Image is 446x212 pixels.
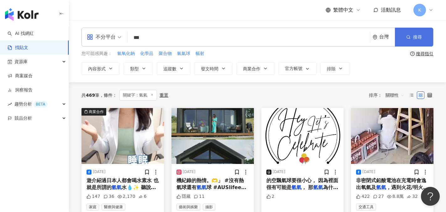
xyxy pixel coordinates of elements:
[313,184,323,190] mark: 氫氣
[266,193,275,200] div: 2
[86,93,95,98] span: 469
[278,62,317,75] button: 官方帳號
[356,204,376,210] span: 交通工具
[373,193,384,200] div: 27
[379,34,395,40] div: 台灣
[81,51,112,57] span: 您可能感興趣：
[87,177,159,190] span: 遊介紹過日本人都會喝水素水 也就是所謂的
[177,51,190,57] span: 氫氣球
[81,108,164,164] button: 商業合作
[333,7,353,14] span: 繁體中文
[421,187,440,206] iframe: Help Scout Beacon - Open
[102,204,125,210] span: 醫療與健康
[87,193,100,200] div: 147
[197,184,207,190] mark: 氫氣
[163,66,176,71] span: 追蹤數
[130,66,139,71] span: 類型
[8,73,33,79] a: 商案媒合
[160,93,168,98] div: 重置
[413,35,422,40] span: 搜尋
[236,62,275,75] button: 商業合作
[81,108,164,164] img: post-image
[87,204,99,210] span: 家庭
[14,97,48,111] span: 趨勢分析
[118,193,135,200] div: 2,170
[261,108,344,164] img: post-image
[112,184,122,190] mark: 氫氣
[123,62,153,75] button: 類型
[327,66,336,71] span: 排除
[203,204,215,210] span: 攝影
[194,193,205,200] div: 11
[140,50,154,57] button: 化學品
[88,66,106,71] span: 內容形式
[87,32,116,42] div: 不分平台
[99,93,117,98] span: 條件 ：
[285,66,302,71] span: 官方帳號
[291,184,302,190] mark: 氫氣
[81,62,120,75] button: 內容形式
[410,52,415,56] span: question-circle
[373,35,377,40] span: environment
[362,169,375,175] div: [DATE]
[140,51,153,57] span: 化學品
[176,184,246,197] span: 球 #AUSlifee #HBD
[320,62,350,75] button: 排除
[89,109,104,115] div: 商業合作
[194,62,233,75] button: 發文時間
[176,193,191,200] div: 隱藏
[196,51,204,57] span: 幅射
[171,108,254,164] img: post-image
[119,90,157,101] span: 關鍵字：氫氣
[381,7,401,13] span: 活動訊息
[418,7,421,14] span: K
[176,177,244,190] span: 機紀錄的熱情。🫶」 #沒有熱氣球還有
[87,184,156,197] span: 水💧✨ 聽說在日本很多人家中都有
[8,87,33,93] a: 洞察報告
[195,50,205,57] button: 幅射
[158,50,172,57] button: 聚合物
[266,177,338,190] span: 的空飄氣球要很小心， 因為裡面很有可能是
[157,62,191,75] button: 追蹤數
[386,90,404,100] span: 關聯性
[8,45,28,51] a: 找貼文
[8,102,12,106] span: rise
[395,28,433,46] button: 搜尋
[14,111,32,125] span: 競品分析
[243,66,260,71] span: 商業合作
[376,184,386,190] mark: 氫氣
[356,177,426,190] span: 非密閉式鉛酸電池在充電時會逸出氧氣及
[8,30,34,37] a: searchAI 找網紅
[416,51,433,56] div: 搜尋指引
[407,193,418,200] div: 32
[103,193,114,200] div: 36
[201,66,218,71] span: 發文時間
[273,169,286,175] div: [DATE]
[302,184,313,190] span: ， 那
[93,169,106,175] div: [DATE]
[33,101,48,107] div: BETA
[387,193,404,200] div: 8.8萬
[81,93,99,98] div: 共 筆
[159,51,172,57] span: 聚合物
[177,50,191,57] button: 氫氣球
[356,193,370,200] div: 422
[139,193,147,200] div: 6
[351,108,433,164] img: post-image
[176,204,200,210] span: 藝術與娛樂
[183,169,196,175] div: [DATE]
[14,55,28,69] span: 資源庫
[117,50,135,57] button: 氫氧化鈉
[87,34,93,40] span: appstore
[369,90,408,100] div: 排序：
[5,8,39,21] img: logo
